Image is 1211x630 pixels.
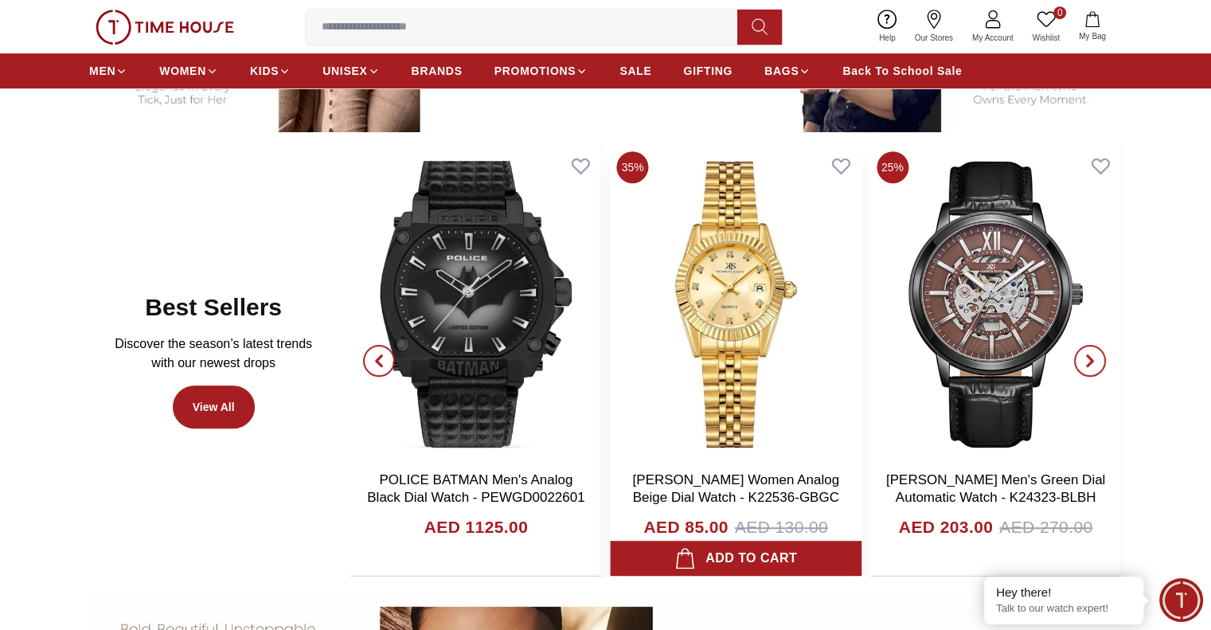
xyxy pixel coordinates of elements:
img: Kenneth Scott Men's Green Dial Automatic Watch - K24323-BLBH [870,145,1121,464]
a: PROMOTIONS [494,57,588,85]
a: Back To School Sale [842,57,962,85]
a: View All [173,385,255,428]
img: ... [96,10,234,45]
span: UNISEX [322,63,367,79]
a: POLICE BATMAN Men's Analog Black Dial Watch - PEWGD0022601 [367,472,584,505]
span: MEN [89,63,115,79]
a: WOMEN [159,57,218,85]
a: BAGS [764,57,811,85]
span: Wishlist [1026,32,1066,44]
h2: Best Sellers [145,293,282,322]
h4: AED 203.00 [899,515,993,540]
span: SALE [619,63,651,79]
a: GIFTING [683,57,732,85]
a: BRANDS [412,57,463,85]
span: Our Stores [908,32,959,44]
p: Discover the season’s latest trends with our newest drops [102,335,325,373]
div: Hey there! [996,585,1131,601]
div: Add to cart [674,547,797,569]
img: POLICE BATMAN Men's Analog Black Dial Watch - PEWGD0022601 [350,145,601,464]
span: BRANDS [412,63,463,79]
a: Help [869,6,905,47]
a: MEN [89,57,127,85]
a: [PERSON_NAME] Men's Green Dial Automatic Watch - K24323-BLBH [886,472,1105,505]
p: Talk to our watch expert! [996,602,1131,616]
span: BAGS [764,63,799,79]
a: KIDS [250,57,291,85]
h4: AED 85.00 [643,515,728,540]
span: My Bag [1072,30,1112,42]
button: My Bag [1069,8,1115,45]
span: GIFTING [683,63,732,79]
span: AED 270.00 [999,515,1092,540]
a: [PERSON_NAME] Women Analog Beige Dial Watch - K22536-GBGC [632,472,839,505]
span: WOMEN [159,63,206,79]
h4: AED 1125.00 [424,515,528,540]
img: Kenneth Scott Women Analog Beige Dial Watch - K22536-GBGC [611,145,861,464]
span: 25% [877,151,908,183]
button: Add to cart [611,541,861,576]
a: SALE [619,57,651,85]
span: AED 130.00 [735,515,828,540]
span: Back To School Sale [842,63,962,79]
a: Our Stores [905,6,963,47]
a: UNISEX [322,57,379,85]
span: 0 [1053,6,1066,19]
a: 0Wishlist [1023,6,1069,47]
span: 35% [617,151,649,183]
span: My Account [966,32,1020,44]
span: KIDS [250,63,279,79]
div: Chat Widget [1159,578,1203,622]
span: PROMOTIONS [494,63,576,79]
span: Help [873,32,902,44]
